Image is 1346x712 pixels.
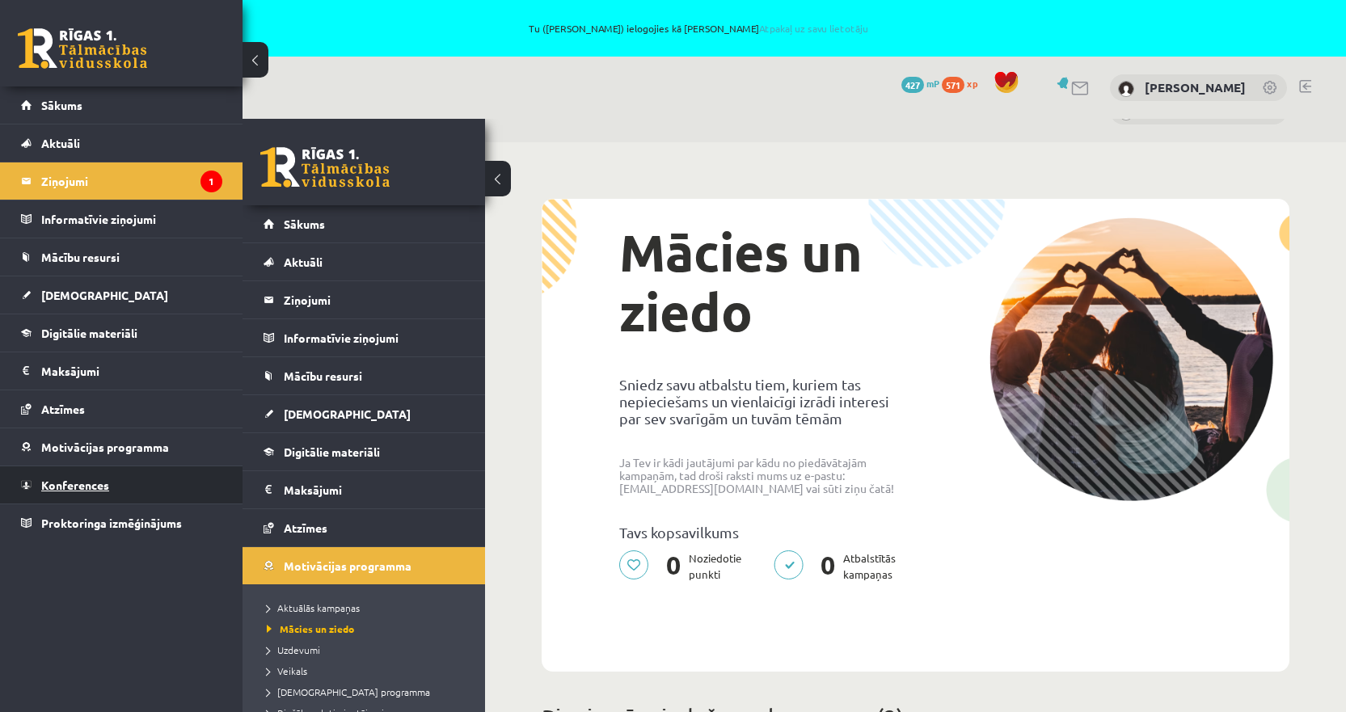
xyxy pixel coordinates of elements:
[901,77,939,90] a: 427 mP
[18,28,147,69] a: Rīgas 1. Tālmācības vidusskola
[41,162,222,200] legend: Ziņojumi
[377,405,660,422] p: Tavs kopsavilkums
[21,314,222,352] a: Digitālie materiāli
[41,326,137,340] span: Digitālie materiāli
[377,103,660,223] h1: Mācies un ziedo
[21,428,222,466] a: Motivācijas programma
[21,276,222,314] a: [DEMOGRAPHIC_DATA]
[41,136,80,150] span: Aktuāli
[21,162,222,200] a: Ziņojumi
[21,466,222,503] a: Konferences
[1118,81,1134,97] img: Marija Vorobeja
[1145,79,1246,95] a: [PERSON_NAME]
[24,482,226,496] a: Aktuālās kampaņas
[41,200,222,238] legend: Informatīvie ziņojumi
[41,288,168,302] span: [DEMOGRAPHIC_DATA]
[24,608,226,622] a: Noteikumi
[942,77,985,90] a: 571 xp
[24,566,226,580] a: [DEMOGRAPHIC_DATA] programma
[901,77,924,93] span: 427
[21,200,222,238] a: Informatīvie ziņojumi
[21,238,222,276] a: Mācību resursi
[41,478,109,492] span: Konferences
[41,352,222,390] legend: Maksājumi
[41,440,169,454] span: Motivācijas programma
[21,86,222,124] a: Sākums
[21,352,222,390] a: Maksājumi
[41,516,182,530] span: Proktoringa izmēģinājums
[377,337,660,376] p: Ja Tev ir kādi jautājumi par kādu no piedāvātajām kampaņām, tad droši raksti mums uz e-pastu: [EM...
[41,250,120,264] span: Mācību resursi
[926,77,939,90] span: mP
[24,609,81,621] span: Noteikumi
[24,482,117,495] span: Aktuālās kampaņas
[24,546,65,558] span: Veikals
[377,257,660,308] p: Sniedz savu atbalstu tiem, kuriem tas nepieciešams un vienlaicīgi izrādi interesi par sev svarīgā...
[41,98,82,112] span: Sākums
[21,124,222,162] a: Aktuāli
[21,504,222,541] a: Proktoringa izmēģinājums
[570,432,601,464] span: 0
[24,503,112,516] span: Mācies un ziedo
[416,432,446,464] span: 0
[531,432,663,464] p: Atbalstītās kampaņas
[24,587,226,601] a: Biežāk uzdotie jautājumi
[24,588,141,600] span: Biežāk uzdotie jautājumi
[24,545,226,559] a: Veikals
[21,390,222,428] a: Atzīmes
[24,524,226,538] a: Uzdevumi
[21,639,222,676] a: Konferences
[24,525,78,537] span: Uzdevumi
[299,582,1047,616] p: Pieejamās ziedošanas kampaņas (2)
[186,23,1212,33] span: Tu ([PERSON_NAME]) ielogojies kā [PERSON_NAME]
[24,567,188,579] span: [DEMOGRAPHIC_DATA] programma
[942,77,964,93] span: 571
[377,432,508,464] p: Noziedotie punkti
[200,171,222,192] i: 1
[759,22,868,35] a: Atpakaļ uz savu lietotāju
[747,99,1031,382] img: donation-campaign-image-5f3e0036a0d26d96e48155ce7b942732c76651737588babb5c96924e9bd6788c.png
[21,162,222,200] a: Ziņojumi1
[41,402,85,416] span: Atzīmes
[967,77,977,90] span: xp
[24,503,226,517] a: Mācies un ziedo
